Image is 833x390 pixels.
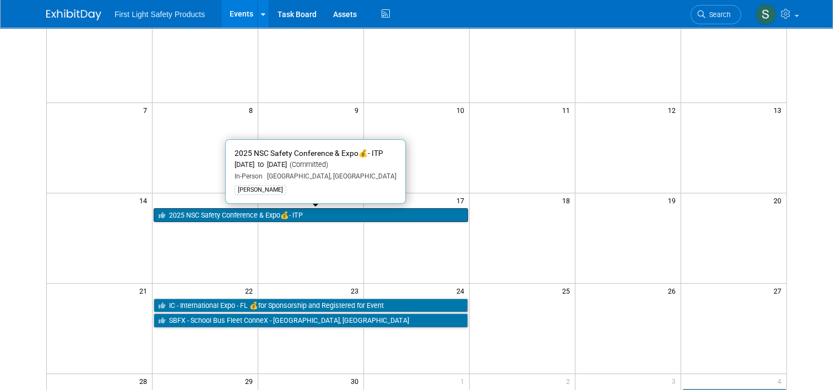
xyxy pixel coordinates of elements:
[561,284,575,297] span: 25
[115,10,205,19] span: First Light Safety Products
[455,103,469,117] span: 10
[671,374,680,388] span: 3
[455,193,469,207] span: 17
[667,193,680,207] span: 19
[667,103,680,117] span: 12
[235,185,286,195] div: [PERSON_NAME]
[138,374,152,388] span: 28
[772,103,786,117] span: 13
[154,299,468,313] a: IC - International Expo - FL 💰for Sponsorship and Registered for Event
[46,9,101,20] img: ExhibitDay
[667,284,680,297] span: 26
[350,374,363,388] span: 30
[235,172,263,180] span: In-Person
[353,103,363,117] span: 9
[350,284,363,297] span: 23
[138,284,152,297] span: 21
[772,193,786,207] span: 20
[248,103,258,117] span: 8
[776,374,786,388] span: 4
[561,193,575,207] span: 18
[244,284,258,297] span: 22
[235,149,383,158] span: 2025 NSC Safety Conference & Expo💰- ITP
[705,10,731,19] span: Search
[142,103,152,117] span: 7
[287,160,328,169] span: (Committed)
[459,374,469,388] span: 1
[263,172,396,180] span: [GEOGRAPHIC_DATA], [GEOGRAPHIC_DATA]
[755,4,776,25] img: Steph Willemsen
[138,193,152,207] span: 14
[154,208,468,223] a: 2025 NSC Safety Conference & Expo💰- ITP
[154,313,468,328] a: SBFX - School Bus Fleet ConneX - [GEOGRAPHIC_DATA], [GEOGRAPHIC_DATA]
[561,103,575,117] span: 11
[565,374,575,388] span: 2
[690,5,741,24] a: Search
[244,374,258,388] span: 29
[772,284,786,297] span: 27
[235,160,396,170] div: [DATE] to [DATE]
[455,284,469,297] span: 24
